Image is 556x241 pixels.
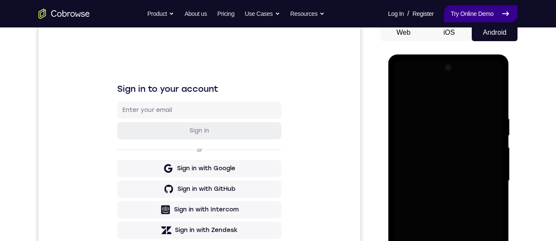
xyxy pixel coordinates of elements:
a: Register [413,5,434,22]
div: Sign in with GitHub [139,161,197,169]
a: Log In [388,5,404,22]
a: Go to the home page [38,9,90,19]
button: Sign in [79,98,243,115]
button: Sign in with Zendesk [79,198,243,215]
button: Sign in with Intercom [79,177,243,194]
button: Web [381,24,426,41]
a: Pricing [217,5,234,22]
button: Sign in with GitHub [79,157,243,174]
p: Don't have an account? [79,222,243,229]
span: / [407,9,409,19]
a: About us [184,5,207,22]
button: Product [148,5,174,22]
button: Android [472,24,518,41]
div: Sign in with Intercom [136,181,200,190]
h1: Sign in to your account [79,59,243,71]
a: Create a new account [145,222,205,228]
button: iOS [426,24,472,41]
div: Sign in with Google [139,140,197,149]
input: Enter your email [84,82,238,90]
div: Sign in with Zendesk [136,202,199,211]
button: Sign in with Google [79,136,243,153]
p: or [157,123,166,130]
button: Use Cases [245,5,280,22]
a: Try Online Demo [444,5,518,22]
button: Resources [290,5,325,22]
